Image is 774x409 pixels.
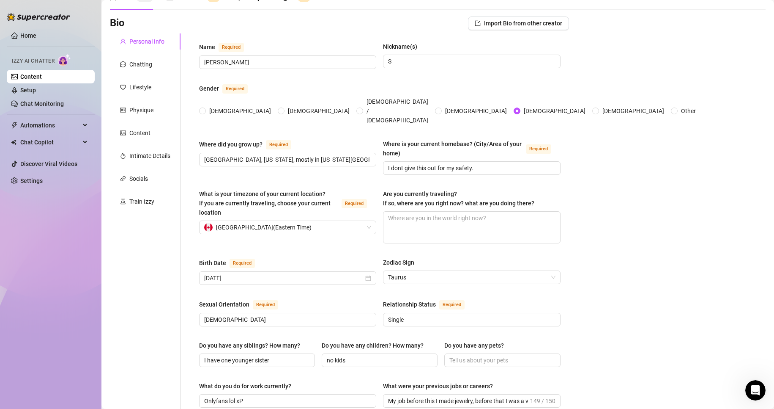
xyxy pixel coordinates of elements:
div: What do you do for work currently? [199,381,291,391]
h2: 5 collections [8,50,161,60]
span: 149 / 150 [530,396,555,406]
label: Nickname(s) [383,42,423,51]
input: Where did you grow up? [204,155,369,164]
a: Content [20,73,42,80]
span: picture [120,130,126,136]
label: Do you have any pets? [444,341,510,350]
p: Onboarding to Supercreator [8,84,150,93]
label: Where is your current homebase? (City/Area of your home) [383,139,560,158]
span: message [120,61,126,67]
span: link [120,176,126,182]
label: What were your previous jobs or careers? [383,381,499,391]
span: experiment [120,199,126,204]
div: Zodiac Sign [383,258,414,267]
span: 13 articles [8,235,39,243]
span: Chat Copilot [20,135,80,149]
span: idcard [120,107,126,113]
button: News [127,264,169,298]
span: Required [526,144,551,154]
input: What do you do for work currently? [204,396,369,406]
div: Where is your current homebase? (City/Area of your home) [383,139,522,158]
label: Zodiac Sign [383,258,420,267]
button: Messages [42,264,85,298]
label: What do you do for work currently? [199,381,297,391]
span: Import Bio from other creator [484,20,562,27]
h3: Bio [110,17,125,30]
span: [DEMOGRAPHIC_DATA] [599,106,667,116]
span: [DEMOGRAPHIC_DATA] [520,106,589,116]
span: user [120,39,126,44]
div: Chatting [129,60,152,69]
div: Do you have any children? How many? [322,341,424,350]
span: Home [12,285,30,291]
button: Import Bio from other creator [468,17,569,30]
input: Where is your current homebase? (City/Area of your home) [388,163,553,173]
span: Required [230,259,255,268]
span: [DEMOGRAPHIC_DATA] [442,106,510,116]
span: [DEMOGRAPHIC_DATA] [284,106,353,116]
div: Nickname(s) [383,42,417,51]
span: Required [222,84,248,94]
label: Birth Date [199,258,264,268]
span: Help [98,285,113,291]
div: Lifestyle [129,83,151,92]
input: Birth Date [204,274,364,283]
input: Do you have any children? How many? [327,356,431,365]
img: logo-BBDzfeDw.svg [7,13,70,21]
div: Do you have any siblings? How many? [199,341,300,350]
p: Billing [8,257,150,266]
span: thunderbolt [11,122,18,129]
span: Required [253,300,278,310]
img: Chat Copilot [11,139,16,145]
a: Home [20,32,36,39]
div: Search for helpSearch for help [5,21,164,38]
input: Search for help [5,21,164,38]
label: Do you have any siblings? How many? [199,341,306,350]
div: Sexual Orientation [199,300,249,309]
p: Learn about the Supercreator platform and its features [8,171,150,189]
div: Where did you grow up? [199,140,263,149]
div: Birth Date [199,258,226,268]
span: News [140,285,156,291]
input: Sexual Orientation [204,315,369,324]
label: Do you have any children? How many? [322,341,429,350]
span: heart [120,84,126,90]
input: Do you have any pets? [449,356,553,365]
a: Chat Monitoring [20,100,64,107]
span: Izzy AI Chatter [12,57,55,65]
span: 3 articles [8,138,36,147]
div: Personal Info [129,37,164,46]
a: Discover Viral Videos [20,160,77,167]
input: Do you have any siblings? How many? [204,356,308,365]
img: ca [204,223,213,232]
span: What is your timezone of your current location? If you are currently traveling, choose your curre... [199,191,331,216]
span: Required [219,43,244,52]
span: Messages [49,285,78,291]
span: 12 articles [8,191,39,200]
a: Setup [20,87,36,94]
span: Required [439,300,465,310]
label: Where did you grow up? [199,139,301,149]
span: [GEOGRAPHIC_DATA] ( Eastern Time ) [216,221,312,234]
div: Physique [129,105,153,115]
span: Automations [20,119,80,132]
div: What were your previous jobs or careers? [383,381,493,391]
div: Relationship Status [383,300,436,309]
label: Sexual Orientation [199,299,287,310]
span: 5 articles [8,95,36,104]
span: Taurus [388,271,555,284]
span: [DEMOGRAPHIC_DATA] / [DEMOGRAPHIC_DATA] [363,97,432,125]
input: Name [204,58,369,67]
p: Learn about our AI Chatter - Izzy [8,128,150,137]
p: Frequently Asked Questions [8,213,150,222]
span: Required [266,140,291,149]
div: Intimate Details [129,151,170,160]
label: Gender [199,83,257,94]
span: [DEMOGRAPHIC_DATA] [206,106,274,116]
div: Socials [129,174,148,183]
img: AI Chatter [58,54,71,66]
div: Name [199,42,215,52]
iframe: Intercom live chat [745,380,766,401]
p: Answers to your common questions [8,224,150,233]
h1: Help [74,3,97,18]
